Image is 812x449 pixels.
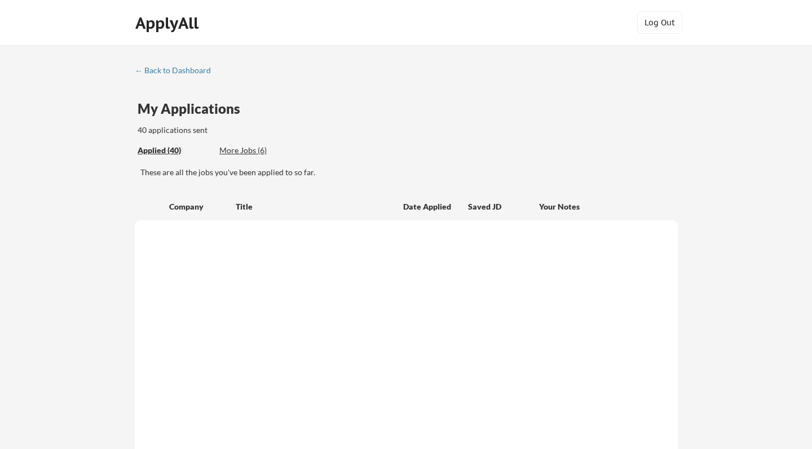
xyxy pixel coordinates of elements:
[135,14,202,33] div: ApplyAll
[219,145,302,156] div: More Jobs (6)
[637,11,682,34] button: Log Out
[138,102,249,115] div: My Applications
[219,145,302,157] div: These are job applications we think you'd be a good fit for, but couldn't apply you to automatica...
[468,196,539,216] div: Saved JD
[236,201,392,212] div: Title
[138,145,211,156] div: Applied (40)
[539,201,668,212] div: Your Notes
[138,125,356,136] div: 40 applications sent
[138,145,211,157] div: These are all the jobs you've been applied to so far.
[140,167,678,178] div: These are all the jobs you've been applied to so far.
[135,66,219,77] a: ← Back to Dashboard
[403,201,453,212] div: Date Applied
[169,201,226,212] div: Company
[135,66,219,74] div: ← Back to Dashboard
